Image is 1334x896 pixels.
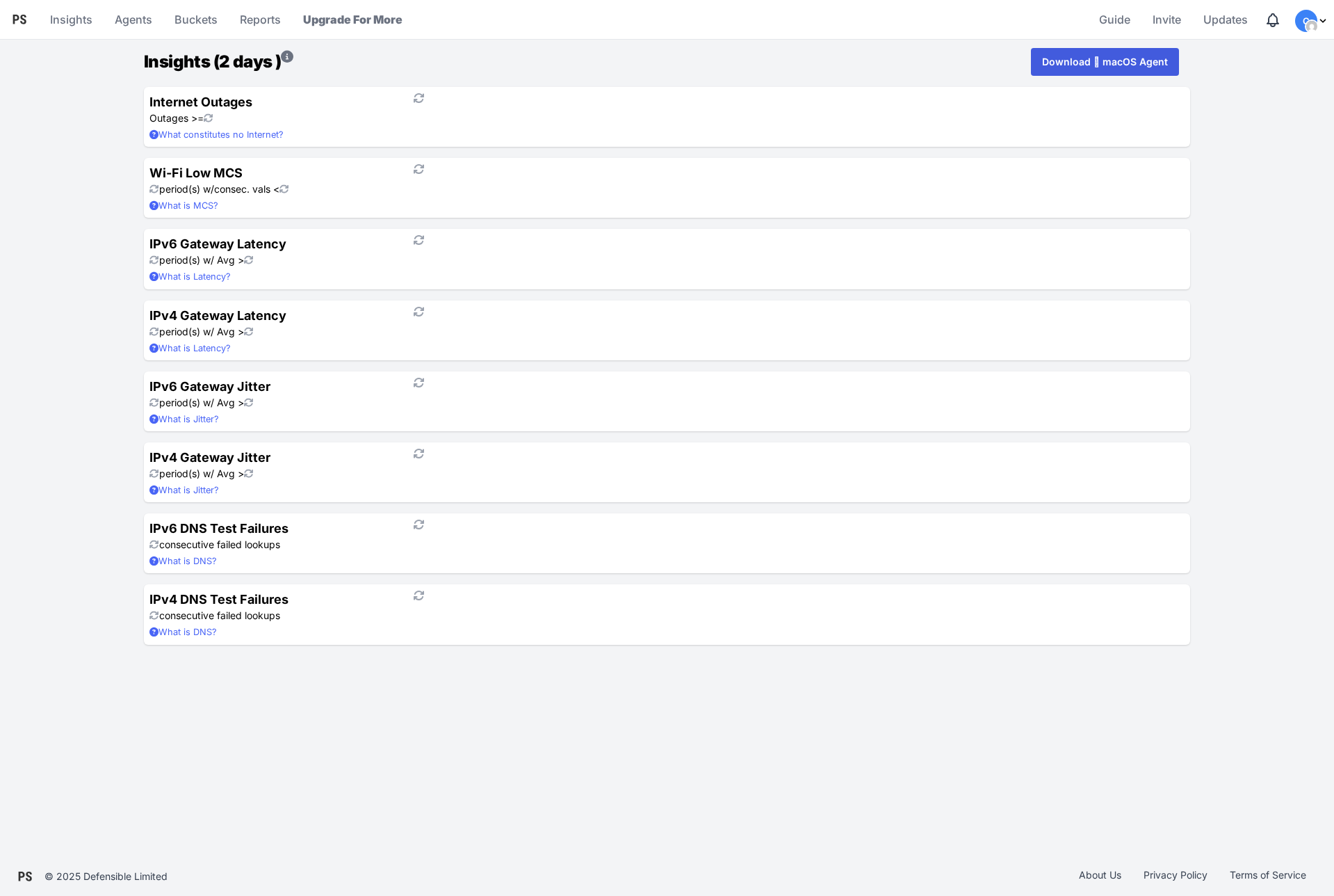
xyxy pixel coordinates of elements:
summary: What is DNS? [149,625,391,639]
h4: IPv6 Gateway Jitter [149,377,391,396]
span: Updates [1203,6,1248,33]
a: Guide [1093,3,1136,36]
img: 6cc88d1a146005bc7e340ef926b6e280.png [1306,21,1317,32]
a: Upgrade For More [298,3,408,36]
p: period(s) w/ Avg > [149,325,391,339]
p: period(s) w/ Avg > [149,253,391,267]
a: Invite [1147,3,1187,36]
summary: What constitutes no Internet? [149,128,391,141]
summary: What is Jitter? [149,413,391,426]
a: About Us [1068,868,1132,885]
a: Download  macOS Agent [1031,48,1179,76]
p: consecutive failed lookups [149,538,391,552]
h4: Wi-Fi Low MCS [149,163,391,182]
summary: What is Latency? [149,342,391,355]
summary: What is Jitter? [149,483,391,497]
p: period(s) w/ Avg > [149,467,391,481]
span: C [1303,17,1310,26]
a: Updates [1198,3,1253,36]
div: Notifications [1264,12,1281,29]
h4: Internet Outages [149,93,391,111]
summary: What is DNS? [149,554,391,568]
p: period(s) w/ consec. vals < [149,182,391,196]
p: Outages >= [149,111,391,125]
h4: IPv4 DNS Test Failures [149,590,391,609]
span: Guide [1099,6,1130,33]
a: Privacy Policy [1132,868,1219,885]
div: Profile Menu [1295,10,1328,32]
a: Terms of Service [1219,868,1317,885]
a: Buckets [169,3,223,36]
a: Insights [44,3,98,36]
a: Reports [234,3,286,36]
p: period(s) w/ Avg > [149,396,391,410]
summary: What is MCS? [149,199,391,212]
h4: IPv4 Gateway Jitter [149,448,391,467]
p: consecutive failed lookups [149,609,391,623]
h1: Insights (2 days ) [144,49,293,74]
h4: IPv6 DNS Test Failures [149,519,391,538]
h4: IPv6 Gateway Latency [149,234,391,253]
summary: What is Latency? [149,270,391,283]
div: © 2025 Defensible Limited [44,870,168,883]
h4: IPv4 Gateway Latency [149,306,391,325]
a: Agents [109,3,158,36]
